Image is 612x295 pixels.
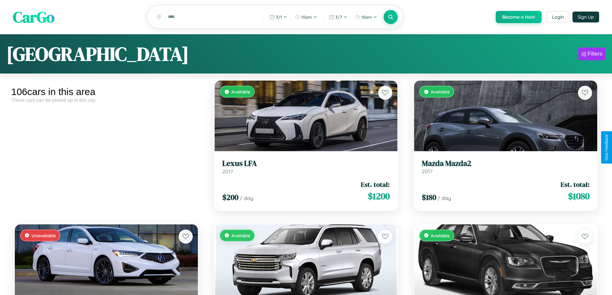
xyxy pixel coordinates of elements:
[292,12,320,22] button: 10am
[240,195,253,201] span: / day
[431,233,450,238] span: Available
[438,195,451,201] span: / day
[326,12,350,22] button: 3/7
[231,89,250,94] span: Available
[276,14,282,20] span: 3 / 1
[572,12,599,22] button: Sign Up
[301,14,312,20] span: 10am
[13,6,55,28] span: CarGo
[266,12,290,22] button: 3/1
[361,14,372,20] span: 10am
[231,233,250,238] span: Available
[222,159,390,168] h3: Lexus LFA
[11,97,201,103] div: These cars can be picked up in this city.
[496,11,542,23] button: Become a Host
[422,192,436,203] span: $ 180
[11,86,201,97] div: 106 cars in this area
[222,168,233,175] span: 2017
[568,190,590,203] span: $ 1080
[31,233,56,238] span: Unavailable
[588,51,602,57] div: Filters
[431,89,450,94] span: Available
[335,14,342,20] span: 3 / 7
[422,159,590,175] a: Mazda Mazda22017
[561,180,590,189] span: Est. total:
[422,159,590,168] h3: Mazda Mazda2
[604,134,609,161] div: Give Feedback
[222,192,238,203] span: $ 200
[546,11,569,23] button: Login
[361,180,390,189] span: Est. total:
[578,48,606,60] button: Filters
[6,41,189,67] h1: [GEOGRAPHIC_DATA]
[352,12,380,22] button: 10am
[222,159,390,175] a: Lexus LFA2017
[368,190,390,203] span: $ 1200
[422,168,432,175] span: 2017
